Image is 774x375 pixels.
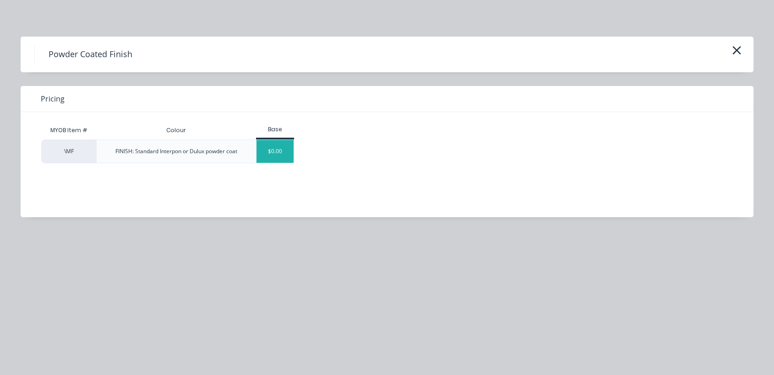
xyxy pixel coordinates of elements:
div: $0.00 [256,140,294,163]
div: FINISH: Standard Interpon or Dulux powder coat [115,147,237,155]
div: \MF [41,139,96,163]
span: Pricing [41,93,65,104]
div: MYOB Item # [41,121,96,139]
div: Colour [159,119,193,142]
h4: Powder Coated Finish [34,46,146,63]
div: Base [256,125,294,134]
